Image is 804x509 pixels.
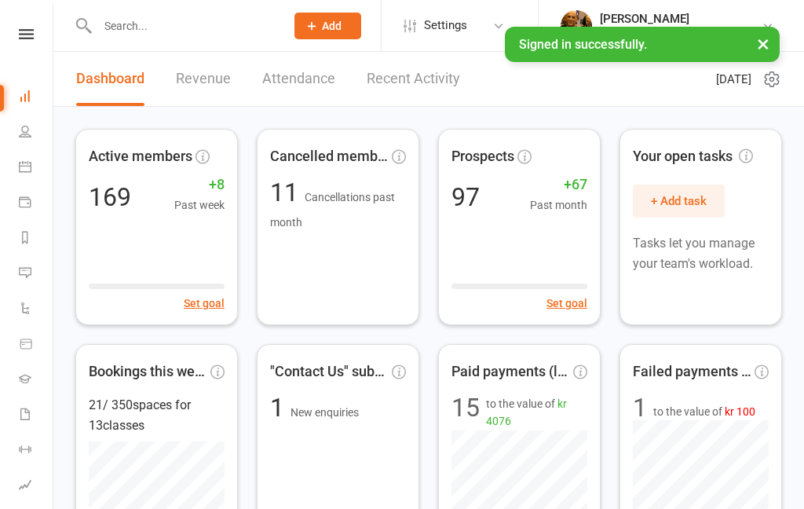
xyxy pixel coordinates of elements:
button: Add [294,13,361,39]
button: Set goal [546,295,587,312]
span: +8 [174,174,225,196]
span: Past week [174,196,225,214]
span: 1 [270,393,291,423]
a: Revenue [176,52,231,106]
span: Add [322,20,342,32]
a: Recent Activity [367,52,460,106]
a: People [19,115,54,151]
span: Prospects [451,145,514,168]
div: 169 [89,185,131,210]
button: Set goal [184,295,225,312]
a: Payments [19,186,54,222]
span: to the value of [653,403,755,420]
a: Calendar [19,151,54,186]
span: Cancellations past month [270,191,395,229]
span: Your open tasks [633,145,753,168]
div: 1 [633,395,647,420]
span: Active members [89,145,192,168]
div: 97 [451,185,480,210]
button: × [749,27,777,60]
span: to the value of [486,395,587,430]
a: Dashboard [76,52,144,106]
div: [PERSON_NAME] [600,12,762,26]
a: Dashboard [19,80,54,115]
span: Settings [424,8,467,43]
span: Past month [530,196,587,214]
span: Bookings this week [89,361,207,383]
span: Signed in successfully. [519,37,647,52]
span: Failed payments (last 30d) [633,361,751,383]
button: + Add task [633,185,725,218]
div: 15 [451,395,480,430]
span: [DATE] [716,70,751,89]
img: thumb_image1537003722.png [561,10,592,42]
span: +67 [530,174,587,196]
div: Krav Maga [GEOGRAPHIC_DATA] [600,26,762,40]
a: Assessments [19,469,54,504]
a: Attendance [262,52,335,106]
span: New enquiries [291,406,359,419]
a: Product Sales [19,328,54,363]
span: Paid payments (last 7d) [451,361,570,383]
span: 11 [270,178,305,207]
input: Search... [93,15,274,37]
a: Reports [19,222,54,257]
div: 21 / 350 spaces for 13 classes [89,395,225,435]
span: "Contact Us" submissions [270,361,389,383]
span: kr 100 [725,405,755,418]
p: Tasks let you manage your team's workload. [633,233,769,273]
span: Cancelled members [270,145,389,168]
